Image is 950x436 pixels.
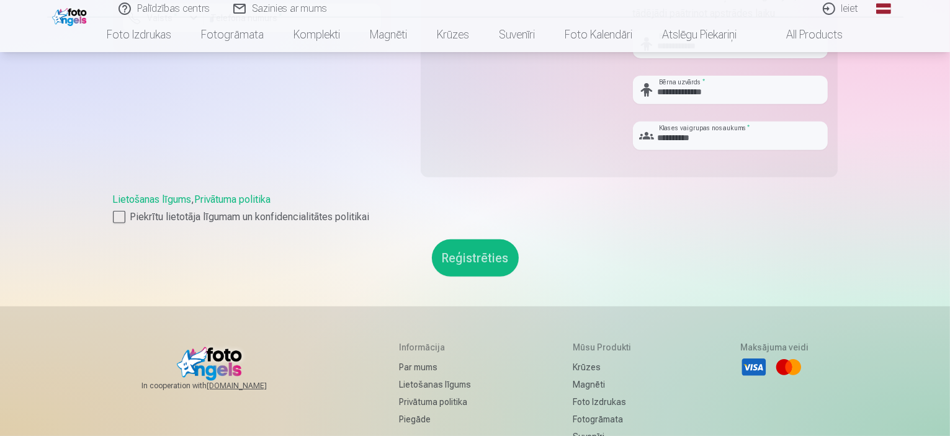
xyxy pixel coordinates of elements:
a: Fotogrāmata [187,17,279,52]
a: Lietošanas līgums [399,376,471,393]
a: Privātuma politika [399,393,471,411]
span: In cooperation with [141,381,297,391]
a: Foto izdrukas [573,393,638,411]
a: Fotogrāmata [573,411,638,428]
a: Suvenīri [485,17,550,52]
label: Piekrītu lietotāja līgumam un konfidencialitātes politikai [113,210,838,225]
a: [DOMAIN_NAME] [207,381,297,391]
div: , [113,192,838,225]
a: Privātuma politika [195,194,271,205]
a: Piegāde [399,411,471,428]
h5: Informācija [399,341,471,354]
a: All products [752,17,858,52]
h5: Mūsu produkti [573,341,638,354]
img: /fa1 [52,5,90,26]
a: Magnēti [356,17,423,52]
li: Visa [740,354,768,381]
a: Atslēgu piekariņi [648,17,752,52]
h5: Maksājuma veidi [740,341,809,354]
a: Foto kalendāri [550,17,648,52]
button: Reģistrēties [432,239,519,277]
a: Krūzes [573,358,638,376]
a: Lietošanas līgums [113,194,192,205]
a: Komplekti [279,17,356,52]
li: Mastercard [775,354,802,381]
a: Foto izdrukas [92,17,187,52]
a: Magnēti [573,376,638,393]
a: Par mums [399,358,471,376]
a: Krūzes [423,17,485,52]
